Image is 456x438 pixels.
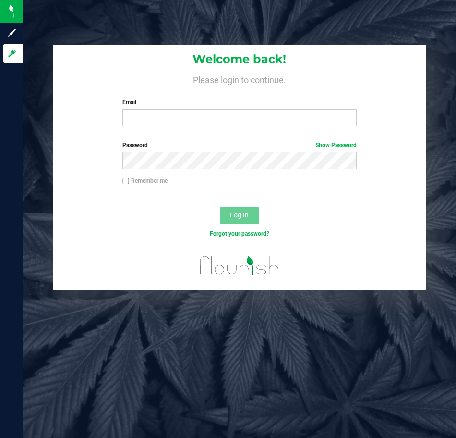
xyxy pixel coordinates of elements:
h1: Welcome back! [53,53,426,65]
button: Log In [220,207,259,224]
inline-svg: Sign up [7,28,17,38]
a: Show Password [315,142,357,149]
inline-svg: Log in [7,49,17,58]
a: Forgot your password? [210,230,269,237]
input: Remember me [122,178,129,185]
label: Email [122,98,357,107]
span: Log In [230,211,249,219]
label: Remember me [122,176,168,185]
h4: Please login to continue. [53,73,426,85]
img: flourish_logo.svg [193,248,286,283]
span: Password [122,142,148,149]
